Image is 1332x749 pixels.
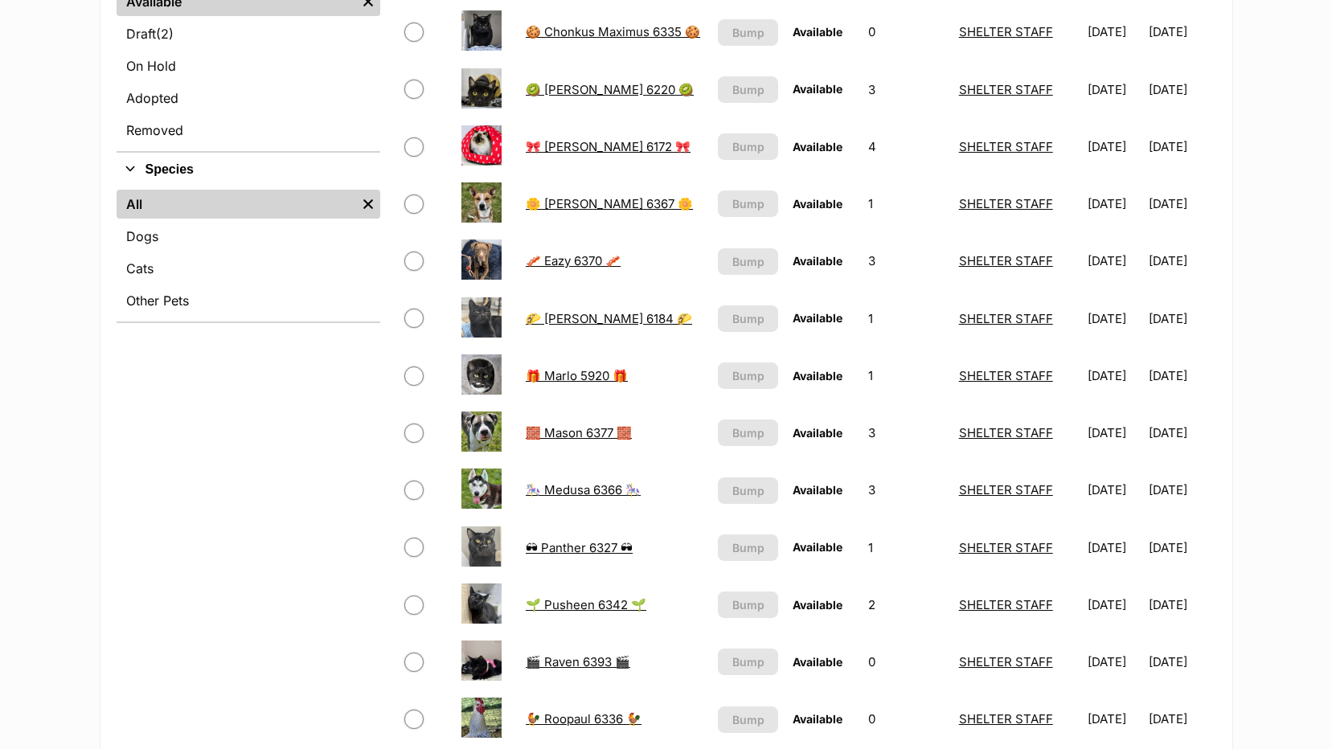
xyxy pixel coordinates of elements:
a: 🎀 [PERSON_NAME] 6172 🎀 [526,139,691,154]
a: SHELTER STAFF [959,24,1053,39]
button: Bump [718,190,777,217]
td: 3 [862,62,950,117]
span: Bump [732,310,764,327]
td: [DATE] [1149,119,1215,174]
a: SHELTER STAFF [959,368,1053,383]
span: Available [793,598,842,612]
td: [DATE] [1149,520,1215,575]
span: Bump [732,81,764,98]
td: [DATE] [1081,577,1147,632]
div: Species [117,186,380,321]
td: [DATE] [1149,634,1215,690]
span: (2) [156,24,174,43]
td: 0 [862,634,950,690]
button: Bump [718,420,777,446]
td: [DATE] [1081,4,1147,59]
td: [DATE] [1149,577,1215,632]
span: Bump [732,539,764,556]
a: Other Pets [117,286,380,315]
a: 🎁 Marlo 5920 🎁 [526,368,628,383]
td: 1 [862,348,950,403]
td: [DATE] [1149,291,1215,346]
a: Draft [117,19,380,48]
button: Bump [718,706,777,733]
td: [DATE] [1081,520,1147,575]
span: Bump [732,596,764,613]
a: 🕶 Panther 6327 🕶 [526,540,633,555]
button: Bump [718,19,777,46]
a: SHELTER STAFF [959,654,1053,669]
span: Bump [732,367,764,384]
td: 1 [862,520,950,575]
td: [DATE] [1081,462,1147,518]
a: On Hold [117,51,380,80]
td: 0 [862,691,950,747]
span: Available [793,540,842,554]
td: 3 [862,462,950,518]
a: Adopted [117,84,380,113]
td: [DATE] [1081,691,1147,747]
span: Available [793,483,842,497]
button: Bump [718,133,777,160]
a: SHELTER STAFF [959,425,1053,440]
a: SHELTER STAFF [959,82,1053,97]
span: Available [793,197,842,211]
span: Bump [732,482,764,499]
span: Available [793,25,842,39]
a: 🥓 Eazy 6370 🥓 [526,253,621,268]
button: Bump [718,248,777,275]
td: [DATE] [1081,634,1147,690]
td: [DATE] [1081,62,1147,117]
a: SHELTER STAFF [959,196,1053,211]
td: 0 [862,4,950,59]
span: Available [793,82,842,96]
span: Bump [732,138,764,155]
span: Bump [732,424,764,441]
a: SHELTER STAFF [959,139,1053,154]
a: 🎠 Medusa 6366 🎠 [526,482,641,497]
a: 🍪 Chonkus Maximus 6335 🍪 [526,24,700,39]
td: [DATE] [1149,691,1215,747]
td: [DATE] [1081,176,1147,231]
td: 1 [862,291,950,346]
td: [DATE] [1149,405,1215,460]
button: Bump [718,591,777,618]
a: SHELTER STAFF [959,540,1053,555]
td: [DATE] [1149,233,1215,289]
a: 🌱 Pusheen 6342 🌱 [526,597,646,612]
td: 3 [862,233,950,289]
span: Bump [732,24,764,41]
td: [DATE] [1149,62,1215,117]
span: Available [793,254,842,268]
a: 🧱 Mason 6377 🧱 [526,425,632,440]
td: 1 [862,176,950,231]
a: SHELTER STAFF [959,311,1053,326]
a: SHELTER STAFF [959,482,1053,497]
a: Removed [117,116,380,145]
td: 2 [862,577,950,632]
span: Available [793,311,842,325]
td: [DATE] [1081,291,1147,346]
span: Available [793,712,842,726]
td: [DATE] [1149,176,1215,231]
td: [DATE] [1081,348,1147,403]
a: 🥝 [PERSON_NAME] 6220 🥝 [526,82,694,97]
span: Available [793,426,842,440]
span: Bump [732,653,764,670]
span: Available [793,369,842,383]
button: Bump [718,649,777,675]
a: Dogs [117,222,380,251]
td: [DATE] [1081,119,1147,174]
td: [DATE] [1149,462,1215,518]
a: 🎬 Raven 6393 🎬 [526,654,630,669]
span: Available [793,140,842,153]
a: 🌼 [PERSON_NAME] 6367 🌼 [526,196,693,211]
button: Bump [718,305,777,332]
button: Bump [718,362,777,389]
td: [DATE] [1081,233,1147,289]
a: All [117,190,356,219]
td: 4 [862,119,950,174]
span: Available [793,655,842,669]
a: 🌮 [PERSON_NAME] 6184 🌮 [526,311,692,326]
td: [DATE] [1081,405,1147,460]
